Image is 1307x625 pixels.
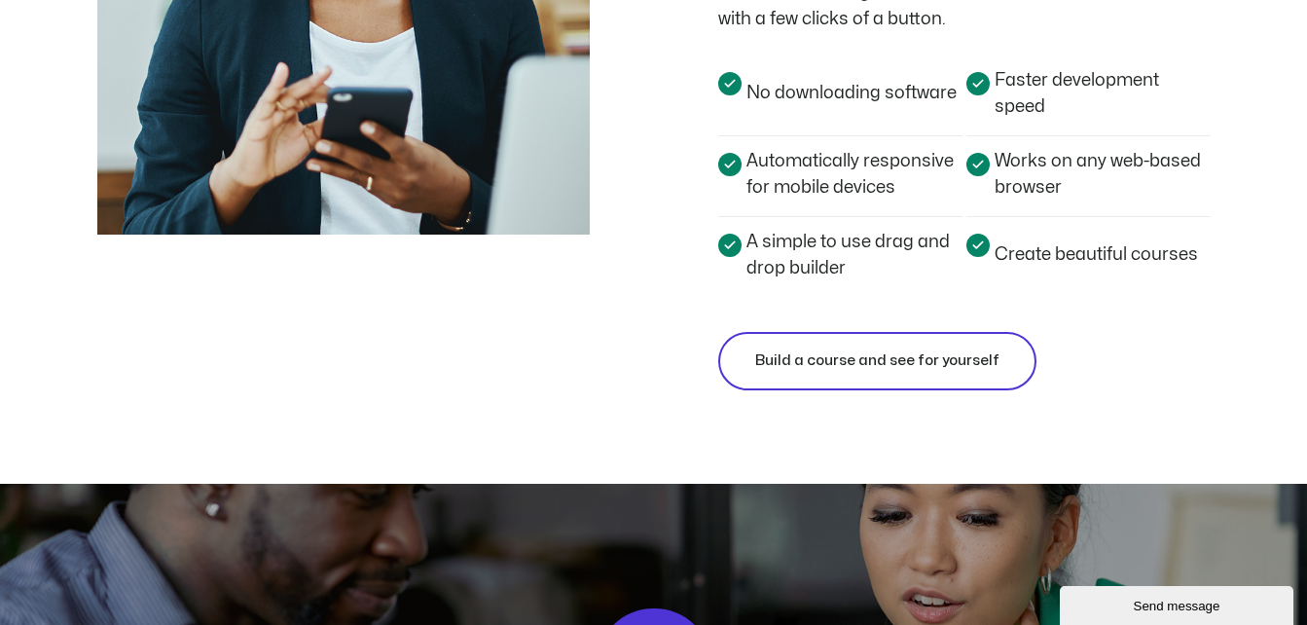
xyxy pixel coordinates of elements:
[990,148,1211,201] span: Works on any web-based browser
[742,229,962,281] span: A simple to use drag and drop builder
[742,148,962,201] span: Automatically responsive for mobile devices
[1060,582,1297,625] iframe: chat widget
[742,80,957,106] span: No downloading software
[718,332,1036,390] a: Build a course and see for yourself
[990,67,1211,120] span: Faster development speed
[755,349,999,373] span: Build a course and see for yourself
[990,241,1198,268] span: Create beautiful courses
